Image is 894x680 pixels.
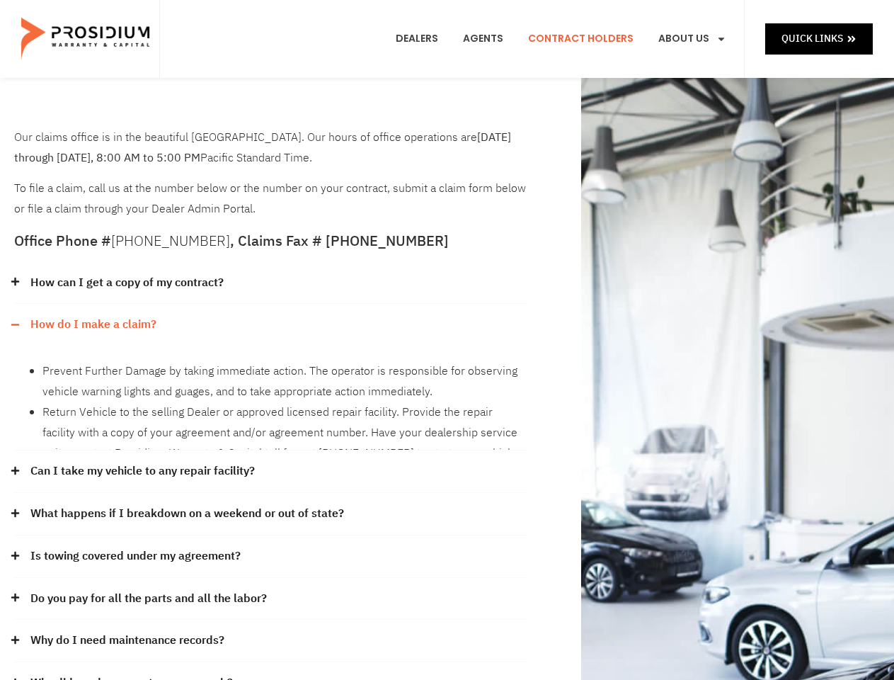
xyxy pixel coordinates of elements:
[781,30,843,47] span: Quick Links
[30,273,224,293] a: How can I get a copy of my contract?
[14,578,528,620] div: Do you pay for all the parts and all the labor?
[42,402,528,484] li: Return Vehicle to the selling Dealer or approved licensed repair facility. Provide the repair fac...
[648,13,737,65] a: About Us
[14,127,528,220] div: To file a claim, call us at the number below or the number on your contract, submit a claim form ...
[30,546,241,567] a: Is towing covered under my agreement?
[14,127,528,169] p: Our claims office is in the beautiful [GEOGRAPHIC_DATA]. Our hours of office operations are Pacif...
[14,493,528,535] div: What happens if I breakdown on a weekend or out of state?
[14,450,528,493] div: Can I take my vehicle to any repair facility?
[42,361,528,402] li: Prevent Further Damage by taking immediate action. The operator is responsible for observing vehi...
[517,13,644,65] a: Contract Holders
[14,262,528,305] div: How can I get a copy of my contract?
[385,13,449,65] a: Dealers
[14,304,528,346] div: How do I make a claim?
[30,461,255,482] a: Can I take my vehicle to any repair facility?
[452,13,514,65] a: Agents
[14,535,528,578] div: Is towing covered under my agreement?
[14,129,511,166] b: [DATE] through [DATE], 8:00 AM to 5:00 PM
[30,589,267,609] a: Do you pay for all the parts and all the labor?
[14,346,528,450] div: How do I make a claim?
[30,630,224,651] a: Why do I need maintenance records?
[765,23,873,54] a: Quick Links
[14,234,528,248] h5: Office Phone # , Claims Fax # [PHONE_NUMBER]
[111,230,230,251] a: [PHONE_NUMBER]
[14,620,528,662] div: Why do I need maintenance records?
[30,504,344,524] a: What happens if I breakdown on a weekend or out of state?
[385,13,737,65] nav: Menu
[30,314,156,335] a: How do I make a claim?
